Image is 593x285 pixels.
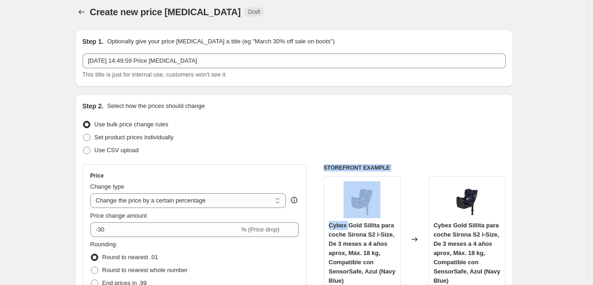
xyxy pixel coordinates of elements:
[90,241,116,248] span: Rounding
[83,53,506,68] input: 30% off holiday sale
[90,212,147,219] span: Price change amount
[90,172,104,179] h3: Price
[95,134,174,141] span: Set product prices individually
[90,183,125,190] span: Change type
[95,147,139,154] span: Use CSV upload
[248,8,260,16] span: Draft
[83,37,104,46] h2: Step 1.
[102,254,158,261] span: Round to nearest .01
[344,181,380,218] img: 51vMbggd4ZL_80x.jpg
[75,6,88,18] button: Price change jobs
[290,196,299,205] div: help
[324,164,506,172] h6: STOREFRONT EXAMPLE
[90,7,241,17] span: Create new price [MEDICAL_DATA]
[102,267,188,273] span: Round to nearest whole number
[107,101,205,111] p: Select how the prices should change
[329,222,396,284] span: Cybex Gold Sillita para coche Sirona S2 i-Size, De 3 meses a 4 años aprox, Máx. 18 kg, Compatible...
[83,71,225,78] span: This title is just for internal use, customers won't see it
[90,222,239,237] input: -15
[107,37,334,46] p: Optionally give your price [MEDICAL_DATA] a title (eg "March 30% off sale on boots")
[83,101,104,111] h2: Step 2.
[95,121,168,128] span: Use bulk price change rules
[241,226,279,233] span: % (Price drop)
[449,181,486,218] img: 51vMbggd4ZL_80x.jpg
[433,222,500,284] span: Cybex Gold Sillita para coche Sirona S2 i-Size, De 3 meses a 4 años aprox, Máx. 18 kg, Compatible...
